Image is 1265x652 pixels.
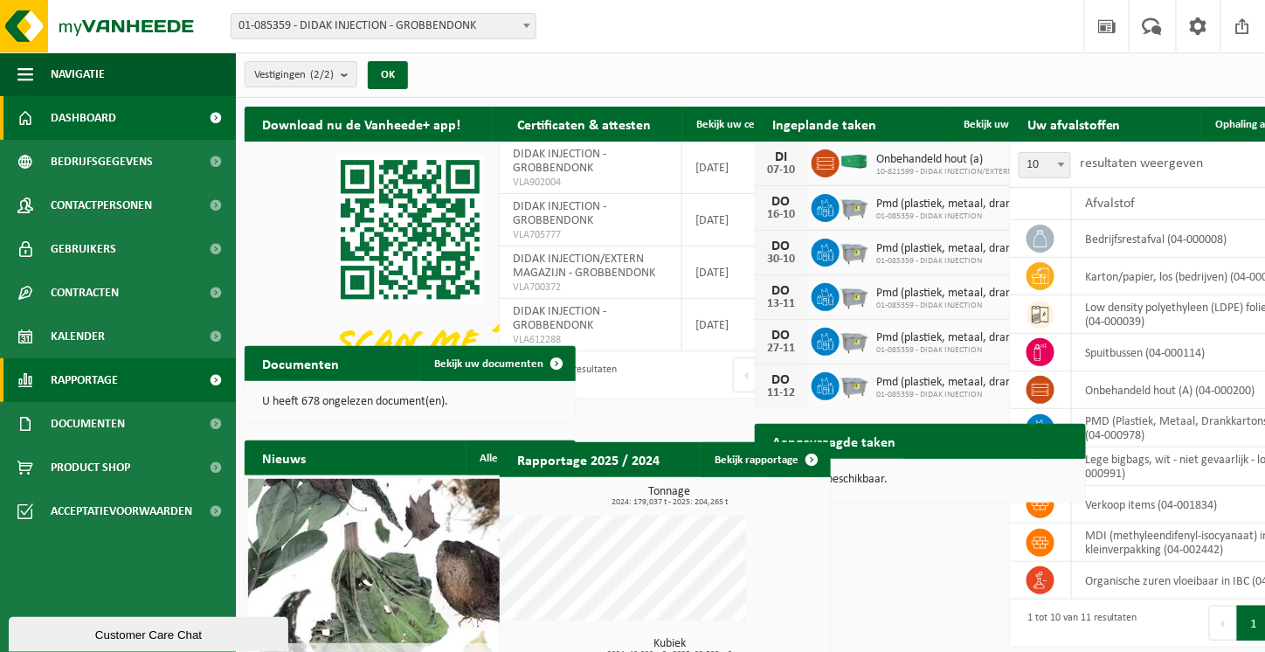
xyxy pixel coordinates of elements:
[434,358,543,370] span: Bekijk uw documenten
[1209,606,1237,641] button: Previous
[420,346,574,381] a: Bekijk uw documenten
[876,256,1077,267] span: 01-085359 - DIDAK INJECTION
[755,107,894,141] h2: Ingeplande taken
[231,13,536,39] span: 01-085359 - DIDAK INJECTION - GROBBENDONK
[1085,197,1135,211] span: Afvalstof
[245,440,323,475] h2: Nieuws
[764,343,798,355] div: 27-11
[513,333,668,347] span: VLA612288
[764,150,798,164] div: DI
[310,69,334,80] count: (2/2)
[876,287,1077,301] span: Pmd (plastiek, metaal, drankkartons) (bedrijven)
[513,228,668,242] span: VLA705777
[764,209,798,221] div: 16-10
[51,446,130,489] span: Product Shop
[764,329,798,343] div: DO
[964,119,1054,130] span: Bekijk uw kalender
[1019,604,1137,642] div: 1 tot 10 van 11 resultaten
[513,281,668,295] span: VLA700372
[682,142,763,194] td: [DATE]
[701,442,829,477] a: Bekijk rapportage
[508,498,831,507] span: 2024: 179,037 t - 2025: 204,265 t
[876,390,1077,400] span: 01-085359 - DIDAK INJECTION
[755,424,913,458] h2: Aangevraagde taken
[840,236,869,266] img: WB-2500-GAL-GY-01
[696,119,798,130] span: Bekijk uw certificaten
[764,239,798,253] div: DO
[950,107,1084,142] a: Bekijk uw kalender
[682,107,829,142] a: Bekijk uw certificaten
[262,396,558,408] p: U heeft 678 ongelezen document(en).
[513,305,606,332] span: DIDAK INJECTION - GROBBENDONK
[840,154,869,170] img: HK-XC-40-GN-00
[764,195,798,209] div: DO
[51,140,153,184] span: Bedrijfsgegevens
[840,325,869,355] img: WB-2500-GAL-GY-01
[1010,107,1138,141] h2: Uw afvalstoffen
[682,246,763,299] td: [DATE]
[876,212,1077,222] span: 01-085359 - DIDAK INJECTION
[764,387,798,399] div: 11-12
[840,370,869,399] img: WB-2500-GAL-GY-01
[682,299,763,351] td: [DATE]
[876,331,1077,345] span: Pmd (plastiek, metaal, drankkartons) (bedrijven)
[466,440,574,475] a: Alle artikelen
[876,198,1077,212] span: Pmd (plastiek, metaal, drankkartons) (bedrijven)
[232,14,536,38] span: 01-085359 - DIDAK INJECTION - GROBBENDONK
[764,253,798,266] div: 30-10
[682,194,763,246] td: [DATE]
[513,200,606,227] span: DIDAK INJECTION - GROBBENDONK
[1019,152,1071,178] span: 10
[1020,153,1070,177] span: 10
[51,402,125,446] span: Documenten
[254,62,334,88] span: Vestigingen
[876,376,1077,390] span: Pmd (plastiek, metaal, drankkartons) (bedrijven)
[733,357,761,392] button: Previous
[764,164,798,177] div: 07-10
[51,184,152,227] span: Contactpersonen
[51,96,116,140] span: Dashboard
[764,284,798,298] div: DO
[245,142,576,391] img: Download de VHEPlus App
[51,489,192,533] span: Acceptatievoorwaarden
[51,358,118,402] span: Rapportage
[500,442,677,476] h2: Rapportage 2025 / 2024
[876,153,1053,167] span: Onbehandeld hout (a)
[508,486,831,507] h3: Tonnage
[51,227,116,271] span: Gebruikers
[876,167,1053,177] span: 10-821599 - DIDAK INJECTION/EXTERN MAGAZIJN
[51,52,105,96] span: Navigatie
[876,301,1077,311] span: 01-085359 - DIDAK INJECTION
[245,107,478,141] h2: Download nu de Vanheede+ app!
[764,373,798,387] div: DO
[245,346,356,380] h2: Documenten
[840,281,869,310] img: WB-2500-GAL-GY-01
[9,614,292,652] iframe: chat widget
[368,61,408,89] button: OK
[500,107,668,141] h2: Certificaten & attesten
[513,253,655,280] span: DIDAK INJECTION/EXTERN MAGAZIJN - GROBBENDONK
[1080,156,1204,170] label: resultaten weergeven
[876,242,1077,256] span: Pmd (plastiek, metaal, drankkartons) (bedrijven)
[840,191,869,221] img: WB-2500-GAL-GY-01
[245,61,357,87] button: Vestigingen(2/2)
[876,345,1077,356] span: 01-085359 - DIDAK INJECTION
[51,315,105,358] span: Kalender
[764,298,798,310] div: 13-11
[491,107,574,142] button: Verberg
[513,148,606,175] span: DIDAK INJECTION - GROBBENDONK
[772,474,1068,486] p: Geen data beschikbaar.
[513,176,668,190] span: VLA902004
[51,271,119,315] span: Contracten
